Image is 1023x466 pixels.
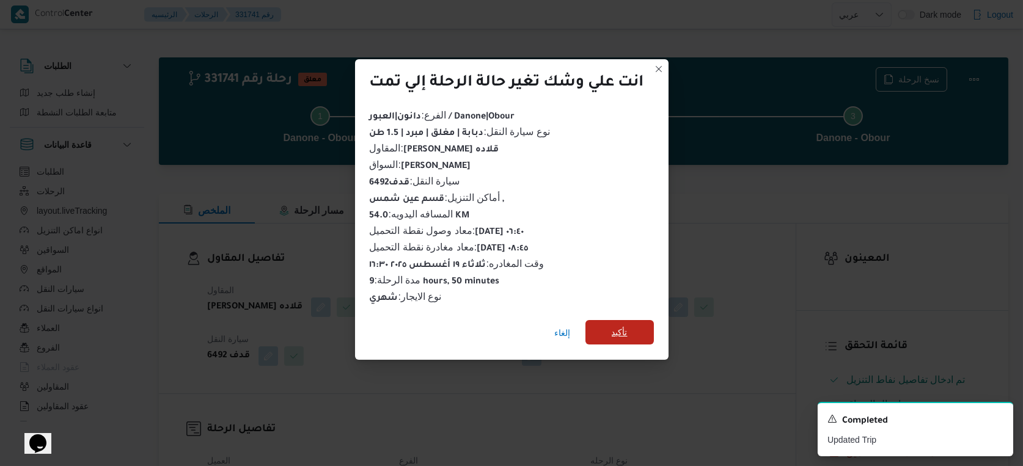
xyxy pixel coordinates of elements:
b: ثلاثاء ١٩ أغسطس ٢٠٢٥ ١٦:٣٠ [370,261,486,271]
iframe: chat widget [12,417,51,454]
span: وقت المغادره : [370,258,544,269]
span: نوع الايجار : [370,291,442,302]
span: المقاول : [370,143,499,153]
span: أماكن التنزيل : [370,192,505,203]
b: [DATE] ٠٦:٤٠ [475,228,524,238]
button: تأكيد [585,320,654,344]
button: Closes this modal window [651,62,666,76]
span: الفرع : [370,110,515,120]
b: [PERSON_NAME] قلاده [403,145,499,155]
span: Completed [842,414,888,429]
b: دبابة | مغلق | مبرد | 1.5 طن [370,129,484,139]
span: تأكيد [612,325,628,340]
button: إلغاء [550,321,576,345]
b: [DATE] ٠٨:٤٥ [477,244,528,254]
span: مدة الرحلة : [370,275,500,285]
div: Notification [827,413,1003,429]
span: إلغاء [555,326,571,340]
b: قسم عين شمس , [370,195,505,205]
div: انت علي وشك تغير حالة الرحلة إلي تمت [370,74,644,93]
span: سيارة النقل : [370,176,460,186]
b: [PERSON_NAME] [401,162,471,172]
span: معاد وصول نقطة التحميل : [370,225,524,236]
span: السواق : [370,159,471,170]
span: المسافه اليدويه : [370,209,470,219]
span: معاد مغادرة نقطة التحميل : [370,242,529,252]
span: نوع سيارة النقل : [370,126,550,137]
p: Updated Trip [827,434,1003,446]
b: قدف6492 [370,178,410,188]
b: دانون|العبور / Danone|Obour [370,112,515,122]
b: 9 hours, 50 minutes [370,277,500,287]
b: شهري [370,294,398,304]
b: 54.0 KM [370,211,470,221]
